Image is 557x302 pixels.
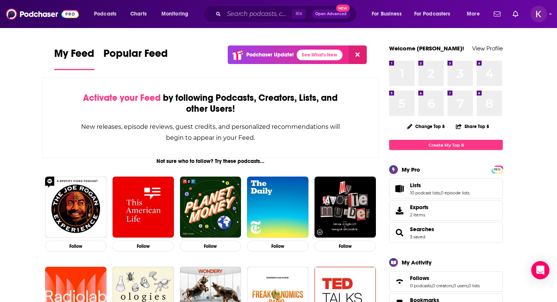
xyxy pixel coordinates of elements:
[366,8,411,20] button: open menu
[180,241,241,252] button: Follow
[314,177,376,238] img: My Favorite Murder with Karen Kilgariff and Georgia Hardstark
[224,8,292,20] input: Search podcasts, credits, & more...
[409,8,462,20] button: open menu
[402,166,420,173] div: My Pro
[410,182,421,189] span: Lists
[80,121,341,143] div: New releases, episode reviews, guest credits, and personalized recommendations will begin to appe...
[314,241,376,252] button: Follow
[372,9,402,19] span: For Business
[410,275,429,282] span: Follows
[389,271,503,292] span: Follows
[392,276,407,287] a: Follows
[440,190,441,196] span: ,
[113,241,174,252] button: Follow
[530,6,547,22] span: Logged in as kwignall
[452,283,453,288] span: ,
[410,275,480,282] a: Follows
[410,212,429,218] span: 2 items
[312,9,350,19] button: Open AdvancedNew
[410,283,432,288] a: 0 podcasts
[410,204,429,211] span: Exports
[530,6,547,22] button: Show profile menu
[297,50,343,60] a: See What's New
[210,5,364,23] div: Search podcasts, credits, & more...
[89,8,126,20] button: open menu
[94,9,116,19] span: Podcasts
[432,283,452,288] a: 0 creators
[103,47,168,70] a: Popular Feed
[392,205,407,216] span: Exports
[247,177,308,238] img: The Daily
[432,283,432,288] span: ,
[410,226,434,233] a: Searches
[103,47,168,64] span: Popular Feed
[491,8,504,20] a: Show notifications dropdown
[161,9,188,19] span: Monitoring
[247,241,308,252] button: Follow
[389,140,503,150] a: Create My Top 8
[130,9,147,19] span: Charts
[246,52,294,58] p: Podchaser Update!
[531,261,549,279] div: Open Intercom Messenger
[180,177,241,238] img: Planet Money
[468,283,468,288] span: ,
[156,8,198,20] button: open menu
[441,190,469,196] a: 0 episode lists
[54,47,94,64] span: My Feed
[472,45,503,52] a: View Profile
[530,6,547,22] img: User Profile
[392,227,407,238] a: Searches
[80,92,341,114] div: by following Podcasts, Creators, Lists, and other Users!
[414,9,451,19] span: For Podcasters
[392,183,407,194] a: Lists
[402,122,449,131] button: Change Top 8
[467,9,480,19] span: More
[389,200,503,221] a: Exports
[389,178,503,199] span: Lists
[45,177,106,238] img: The Joe Rogan Experience
[468,283,480,288] a: 0 lists
[125,8,151,20] a: Charts
[389,222,503,243] span: Searches
[510,8,521,20] a: Show notifications dropdown
[54,47,94,70] a: My Feed
[6,7,79,21] img: Podchaser - Follow, Share and Rate Podcasts
[292,9,306,19] span: ⌘ K
[83,92,161,103] span: Activate your Feed
[410,182,469,189] a: Lists
[455,119,490,134] button: Share Top 8
[315,12,347,16] span: Open Advanced
[45,241,106,252] button: Follow
[410,234,425,239] a: 3 saved
[493,167,502,172] span: PRO
[462,8,489,20] button: open menu
[410,190,440,196] a: 10 podcast lists
[42,158,379,164] div: Not sure who to follow? Try these podcasts...
[336,5,350,12] span: New
[493,166,502,172] a: PRO
[402,259,432,266] div: My Activity
[453,283,468,288] a: 0 users
[389,45,464,52] a: Welcome [PERSON_NAME]!
[113,177,174,238] img: This American Life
